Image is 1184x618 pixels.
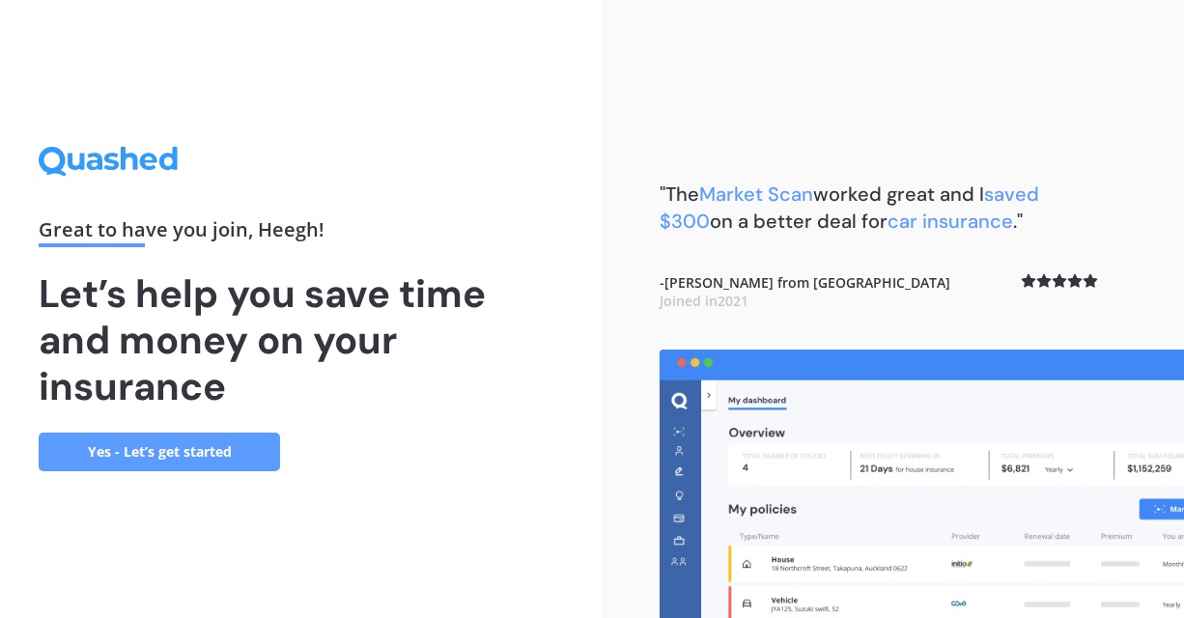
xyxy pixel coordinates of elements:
[660,273,950,311] b: - [PERSON_NAME] from [GEOGRAPHIC_DATA]
[888,209,1013,234] span: car insurance
[39,270,563,409] h1: Let’s help you save time and money on your insurance
[699,182,813,207] span: Market Scan
[660,292,748,310] span: Joined in 2021
[660,182,1039,234] span: saved $300
[660,182,1039,234] b: "The worked great and I on a better deal for ."
[39,433,280,471] a: Yes - Let’s get started
[39,220,563,247] div: Great to have you join , Heegh !
[660,350,1184,618] img: dashboard.webp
